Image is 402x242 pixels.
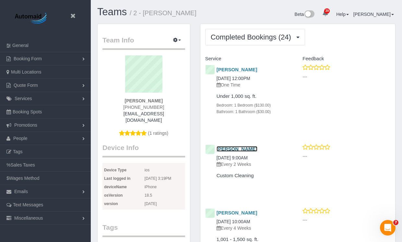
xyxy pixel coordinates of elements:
a: [DATE] 9:00AM [217,155,248,160]
span: Booking Form [14,56,42,61]
b: osVersion [104,193,123,198]
div: (1 ratings) [102,55,185,143]
a: [PERSON_NAME] [353,12,394,17]
span: Quote Form [14,83,38,88]
span: Sales Taxes [10,162,35,167]
a: [DATE] 10:00AM [217,219,250,224]
a: Beta [295,12,315,17]
p: One Time [217,82,283,88]
span: [DATE] [145,200,185,208]
p: Every 4 Weeks [217,225,283,231]
span: ios [145,166,185,174]
span: General [12,43,29,48]
p: --- [302,74,390,80]
a: 39 [319,6,332,21]
span: Text Messages [13,202,43,207]
span: Emails [14,189,28,194]
span: Services [15,96,32,101]
span: Promotions [14,122,37,128]
h4: Custom Cleaning [217,173,283,179]
h4: Feedback [302,56,390,62]
small: Bedroom: 1 Bedroom ($130.00) [217,103,271,108]
small: / 2 - [PERSON_NAME] [130,9,196,17]
a: Help [336,12,349,17]
legend: Tags [102,223,185,237]
span: Completed Bookings (24) [211,33,294,41]
a: [PERSON_NAME] [217,67,257,72]
span: Miscellaneous [14,215,43,221]
span: Booking Spots [13,109,42,114]
a: [DATE] 12:00PM [217,76,250,81]
a: [PERSON_NAME] [217,146,257,152]
small: Bathroom: 1 Bathroom ($30.00) [217,109,271,114]
span: Multi Locations [11,69,41,75]
p: Every 2 Weeks [217,161,283,167]
span: iPhone [145,183,185,191]
iframe: Intercom live chat [380,220,396,236]
img: New interface [304,10,314,19]
button: Completed Bookings (24) [205,29,305,45]
p: --- [302,153,390,159]
span: 7 [393,220,398,225]
a: [PERSON_NAME] [217,210,257,215]
p: --- [302,217,390,223]
span: [DATE] 3:19PM [145,174,185,183]
span: 39 [324,8,330,14]
span: [PHONE_NUMBER] [123,105,164,110]
h4: Under 1,000 sq. ft. [217,94,283,99]
b: version [104,202,118,206]
b: Device Type [104,168,126,172]
span: People [13,136,28,141]
h4: Service [205,56,293,62]
legend: Team Info [102,35,185,50]
a: Teams [97,6,127,17]
img: Automaid Logo [11,11,52,26]
b: Last logged in [104,176,130,181]
strong: [PERSON_NAME] [125,98,163,103]
a: [EMAIL_ADDRESS][DOMAIN_NAME] [124,111,164,123]
span: Wages Method [9,176,40,181]
span: 18.5 [145,191,185,200]
b: deviceName [104,185,127,189]
span: Tags [13,149,23,154]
